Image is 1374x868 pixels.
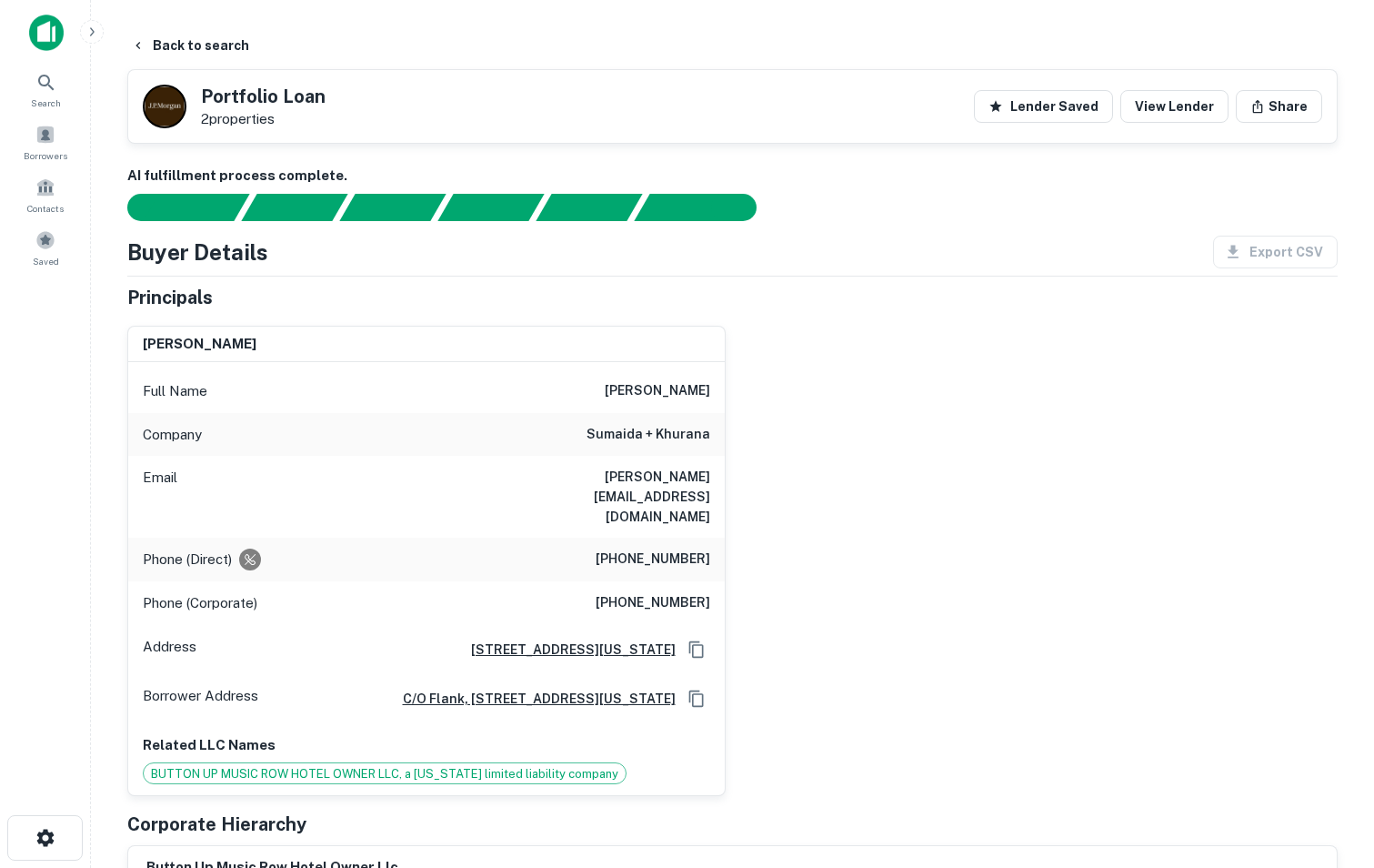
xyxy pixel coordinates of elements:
[144,765,626,783] span: BUTTON UP MUSIC ROW HOTEL OWNER LLC, a [US_STATE] limited liability company
[683,636,710,663] button: Copy Address
[974,90,1113,123] button: Lender Saved
[5,117,85,167] a: Borrowers
[596,592,710,614] h6: [PHONE_NUMBER]
[24,148,67,163] span: Borrowers
[239,549,261,570] div: Requests to not be contacted at this number
[31,96,61,110] span: Search
[143,549,232,570] p: Phone (Direct)
[127,284,213,311] h5: Principals
[605,380,710,402] h6: [PERSON_NAME]
[388,689,676,709] a: c/o flank, [STREET_ADDRESS][US_STATE]
[143,467,177,527] p: Email
[5,170,85,219] a: Contacts
[1236,90,1322,123] button: Share
[143,685,258,712] p: Borrower Address
[127,811,306,838] h5: Corporate Hierarchy
[143,380,207,402] p: Full Name
[241,194,347,221] div: Your request is received and processing...
[339,194,446,221] div: Documents found, AI parsing details...
[536,194,642,221] div: Principals found, still searching for contact information. This may take time...
[5,65,85,114] a: Search
[437,194,544,221] div: Principals found, AI now looking for contact information...
[143,734,710,756] p: Related LLC Names
[596,549,710,570] h6: [PHONE_NUMBER]
[1283,722,1374,810] iframe: Chat Widget
[27,201,64,216] span: Contacts
[33,254,59,268] span: Saved
[5,223,85,272] a: Saved
[201,111,326,127] p: 2 properties
[105,194,242,221] div: Sending borrower request to AI...
[201,87,326,106] h5: Portfolio Loan
[635,194,778,221] div: AI fulfillment process complete.
[143,334,256,355] h6: [PERSON_NAME]
[143,424,202,446] p: Company
[456,640,676,660] a: [STREET_ADDRESS][US_STATE]
[587,424,710,446] h6: sumaida + khurana
[143,636,196,663] p: Address
[29,15,64,51] img: capitalize-icon.png
[127,236,268,268] h4: Buyer Details
[683,685,710,712] button: Copy Address
[1120,90,1229,123] a: View Lender
[124,29,256,62] button: Back to search
[143,592,257,614] p: Phone (Corporate)
[492,467,710,527] h6: [PERSON_NAME][EMAIL_ADDRESS][DOMAIN_NAME]
[127,166,1338,187] h6: AI fulfillment process complete.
